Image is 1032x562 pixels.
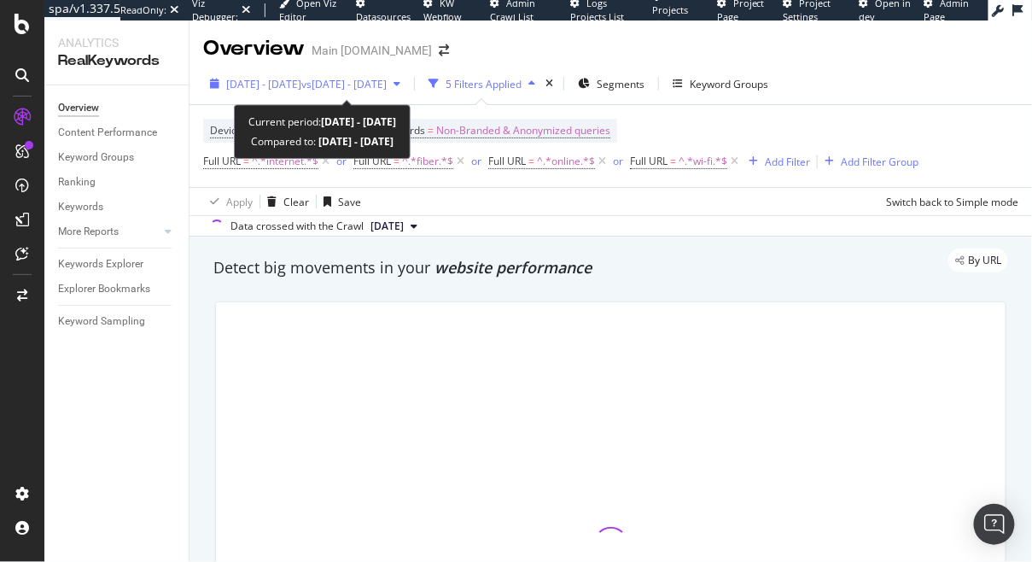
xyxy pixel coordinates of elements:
[243,154,249,168] span: =
[336,153,347,169] button: or
[597,77,644,91] span: Segments
[58,223,160,241] a: More Reports
[317,188,361,215] button: Save
[260,188,309,215] button: Clear
[471,154,481,168] div: or
[446,77,522,91] div: 5 Filters Applied
[58,223,119,241] div: More Reports
[422,70,542,97] button: 5 Filters Applied
[58,124,157,142] div: Content Performance
[203,70,407,97] button: [DATE] - [DATE]vs[DATE] - [DATE]
[210,123,242,138] span: Device
[818,151,918,172] button: Add Filter Group
[471,153,481,169] button: or
[203,154,241,168] span: Full URL
[58,51,175,71] div: RealKeywords
[394,154,399,168] span: =
[652,3,688,30] span: Projects List
[58,280,177,298] a: Explorer Bookmarks
[886,195,1018,209] div: Switch back to Simple mode
[58,124,177,142] a: Content Performance
[58,255,143,273] div: Keywords Explorer
[316,134,394,149] b: [DATE] - [DATE]
[203,188,253,215] button: Apply
[58,99,99,117] div: Overview
[248,112,396,132] div: Current period:
[338,195,361,209] div: Save
[58,173,96,191] div: Ranking
[203,34,305,63] div: Overview
[679,149,727,173] span: ^.*wi-fi.*$
[742,151,810,172] button: Add Filter
[528,154,534,168] span: =
[439,44,449,56] div: arrow-right-arrow-left
[226,195,253,209] div: Apply
[765,155,810,169] div: Add Filter
[58,280,150,298] div: Explorer Bookmarks
[968,255,1001,266] span: By URL
[251,132,394,151] div: Compared to:
[58,99,177,117] a: Overview
[436,119,610,143] span: Non-Branded & Anonymized queries
[370,219,404,234] span: 2025 Aug. 3rd
[670,154,676,168] span: =
[948,249,1008,272] div: legacy label
[336,154,347,168] div: or
[252,149,318,173] span: ^.*internet.*$
[841,155,918,169] div: Add Filter Group
[357,10,411,23] span: Datasources
[879,188,1018,215] button: Switch back to Simple mode
[364,216,424,237] button: [DATE]
[58,149,134,167] div: Keyword Groups
[537,149,595,173] span: ^.*online.*$
[571,70,651,97] button: Segments
[353,154,391,168] span: Full URL
[58,198,103,216] div: Keywords
[321,114,396,129] b: [DATE] - [DATE]
[58,198,177,216] a: Keywords
[542,75,557,92] div: times
[58,313,177,331] a: Keyword Sampling
[428,123,434,138] span: =
[58,313,145,331] div: Keyword Sampling
[283,195,309,209] div: Clear
[630,154,668,168] span: Full URL
[120,3,166,17] div: ReadOnly:
[690,77,768,91] div: Keyword Groups
[488,154,526,168] span: Full URL
[230,219,364,234] div: Data crossed with the Crawl
[402,149,453,173] span: ^.*fiber.*$
[58,149,177,167] a: Keyword Groups
[226,77,301,91] span: [DATE] - [DATE]
[613,154,623,168] div: or
[301,77,387,91] span: vs [DATE] - [DATE]
[58,173,177,191] a: Ranking
[58,34,175,51] div: Analytics
[58,255,177,273] a: Keywords Explorer
[974,504,1015,545] div: Open Intercom Messenger
[312,42,432,59] div: Main [DOMAIN_NAME]
[613,153,623,169] button: or
[666,70,775,97] button: Keyword Groups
